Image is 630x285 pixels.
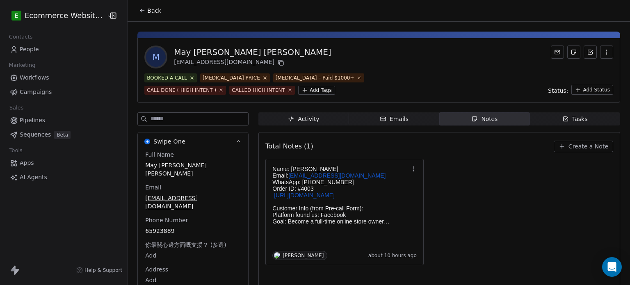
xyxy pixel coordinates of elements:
[147,74,187,82] div: BOOKED A CALL
[20,130,51,139] span: Sequences
[7,128,121,141] a: SequencesBeta
[272,166,409,172] p: Name: [PERSON_NAME]
[174,58,331,68] div: [EMAIL_ADDRESS][DOMAIN_NAME]
[84,267,122,274] span: Help & Support
[568,142,608,150] span: Create a Note
[5,31,36,43] span: Contacts
[20,88,52,96] span: Campaigns
[7,43,121,56] a: People
[265,141,313,151] span: Total Notes (1)
[147,7,161,15] span: Back
[54,131,71,139] span: Beta
[144,216,189,224] span: Phone Number
[138,132,248,150] button: Swipe OneSwipe One
[288,172,386,179] a: [EMAIL_ADDRESS][DOMAIN_NAME]
[145,227,241,235] span: 65923889
[274,252,280,259] img: S
[554,141,613,152] button: Create a Note
[15,11,18,20] span: E
[20,116,45,125] span: Pipelines
[298,86,335,95] button: Add Tags
[25,10,105,21] span: Ecommerce Website Builder
[134,3,166,18] button: Back
[7,171,121,184] a: AI Agents
[20,173,47,182] span: AI Agents
[571,85,613,95] button: Add Status
[272,205,409,212] p: Customer Info (from Pre-call Form):
[145,251,241,260] span: Add
[368,252,417,259] span: about 10 hours ago
[153,137,185,146] span: Swipe One
[147,87,216,94] div: CALL DONE ( HIGH INTENT )
[5,59,39,71] span: Marketing
[562,115,588,123] div: Tasks
[146,47,166,67] span: M
[144,265,170,274] span: Address
[20,73,49,82] span: Workflows
[272,185,409,192] p: Order ID: #4003
[144,139,150,144] img: Swipe One
[144,150,176,159] span: Full Name
[145,161,241,178] span: May [PERSON_NAME] [PERSON_NAME]
[288,115,319,123] div: Activity
[145,276,241,284] span: Add
[6,102,27,114] span: Sales
[602,257,622,277] div: Open Intercom Messenger
[20,159,34,167] span: Apps
[283,253,324,258] div: [PERSON_NAME]
[380,115,409,123] div: Emails
[272,218,409,225] p: Goal: Become a full-time online store owner
[6,144,26,157] span: Tools
[272,172,409,179] p: Email:
[276,74,354,82] div: [MEDICAL_DATA] – Paid $1000+
[274,192,335,198] a: [URL][DOMAIN_NAME]
[145,194,241,210] span: [EMAIL_ADDRESS][DOMAIN_NAME]
[144,241,228,249] span: 你最關心邊方面嘅支援？ (多選)
[272,212,409,218] p: Platform found us: Facebook
[548,87,568,95] span: Status:
[7,156,121,170] a: Apps
[272,179,409,185] p: WhatsApp: [PHONE_NUMBER]
[174,46,331,58] div: May [PERSON_NAME] [PERSON_NAME]
[203,74,260,82] div: [MEDICAL_DATA] PRICE
[20,45,39,54] span: People
[7,114,121,127] a: Pipelines
[7,85,121,99] a: Campaigns
[144,183,163,192] span: Email
[76,267,122,274] a: Help & Support
[7,71,121,84] a: Workflows
[232,87,285,94] div: CALLED HIGH INTENT
[10,9,101,23] button: EEcommerce Website Builder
